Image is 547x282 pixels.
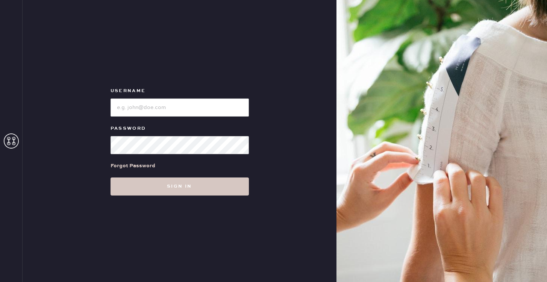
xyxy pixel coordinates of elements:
label: Username [111,86,249,96]
a: Forgot Password [111,154,155,177]
label: Password [111,124,249,133]
div: Forgot Password [111,162,155,170]
button: Sign in [111,177,249,196]
input: e.g. john@doe.com [111,99,249,117]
